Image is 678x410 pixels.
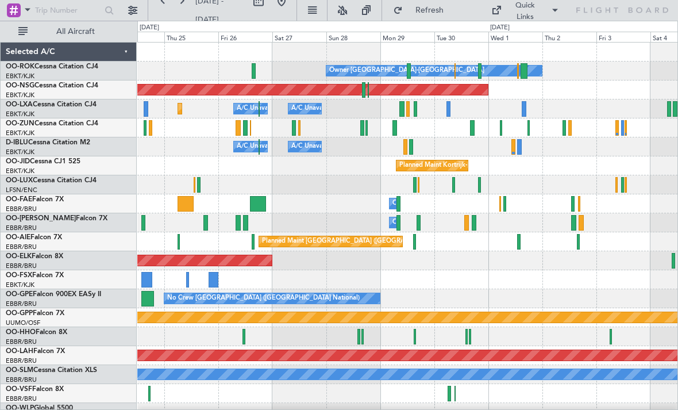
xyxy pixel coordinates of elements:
[326,32,380,42] div: Sun 28
[6,120,98,127] a: OO-ZUNCessna Citation CJ4
[6,272,32,279] span: OO-FSX
[392,214,471,231] div: Owner Melsbroek Air Base
[6,139,28,146] span: D-IBLU
[6,110,34,118] a: EBKT/KJK
[6,224,37,232] a: EBBR/BRU
[6,158,30,165] span: OO-JID
[6,91,34,99] a: EBKT/KJK
[6,177,33,184] span: OO-LUX
[6,291,101,298] a: OO-GPEFalcon 900EX EASy II
[405,6,453,14] span: Refresh
[388,1,457,20] button: Refresh
[13,22,125,41] button: All Aircraft
[237,138,450,155] div: A/C Unavailable [GEOGRAPHIC_DATA] ([GEOGRAPHIC_DATA] National)
[488,32,542,42] div: Wed 1
[6,243,37,251] a: EBBR/BRU
[6,158,80,165] a: OO-JIDCessna CJ1 525
[6,82,98,89] a: OO-NSGCessna Citation CJ4
[291,100,339,117] div: A/C Unavailable
[237,100,450,117] div: A/C Unavailable [GEOGRAPHIC_DATA] ([GEOGRAPHIC_DATA] National)
[6,72,34,81] a: EBKT/KJK
[6,120,34,127] span: OO-ZUN
[6,101,33,108] span: OO-LXA
[6,196,64,203] a: OO-FAEFalcon 7X
[6,319,40,327] a: UUMO/OSF
[6,310,33,317] span: OO-GPP
[6,291,33,298] span: OO-GPE
[272,32,326,42] div: Sat 27
[6,386,32,393] span: OO-VSF
[6,148,34,156] a: EBKT/KJK
[6,101,97,108] a: OO-LXACessna Citation CJ4
[6,234,62,241] a: OO-AIEFalcon 7X
[329,62,484,79] div: Owner [GEOGRAPHIC_DATA]-[GEOGRAPHIC_DATA]
[6,196,32,203] span: OO-FAE
[6,205,37,213] a: EBBR/BRU
[6,357,37,365] a: EBBR/BRU
[6,177,97,184] a: OO-LUXCessna Citation CJ4
[490,23,510,33] div: [DATE]
[434,32,488,42] div: Tue 30
[6,394,37,403] a: EBBR/BRU
[6,300,37,308] a: EBBR/BRU
[6,272,64,279] a: OO-FSXFalcon 7X
[6,63,34,70] span: OO-ROK
[6,63,98,70] a: OO-ROKCessna Citation CJ4
[6,139,90,146] a: D-IBLUCessna Citation M2
[164,32,218,42] div: Thu 25
[6,234,30,241] span: OO-AIE
[6,167,34,175] a: EBKT/KJK
[6,82,34,89] span: OO-NSG
[380,32,434,42] div: Mon 29
[6,215,76,222] span: OO-[PERSON_NAME]
[6,338,37,346] a: EBBR/BRU
[35,2,101,19] input: Trip Number
[262,233,443,250] div: Planned Maint [GEOGRAPHIC_DATA] ([GEOGRAPHIC_DATA])
[6,310,64,317] a: OO-GPPFalcon 7X
[6,348,65,355] a: OO-LAHFalcon 7X
[6,253,63,260] a: OO-ELKFalcon 8X
[30,28,121,36] span: All Aircraft
[6,129,34,137] a: EBKT/KJK
[6,375,37,384] a: EBBR/BRU
[6,367,97,374] a: OO-SLMCessna Citation XLS
[6,215,107,222] a: OO-[PERSON_NAME]Falcon 7X
[6,281,34,289] a: EBKT/KJK
[486,1,565,20] button: Quick Links
[542,32,596,42] div: Thu 2
[167,290,360,307] div: No Crew [GEOGRAPHIC_DATA] ([GEOGRAPHIC_DATA] National)
[6,329,67,336] a: OO-HHOFalcon 8X
[6,329,36,336] span: OO-HHO
[6,367,33,374] span: OO-SLM
[291,138,475,155] div: A/C Unavailable [GEOGRAPHIC_DATA]-[GEOGRAPHIC_DATA]
[181,100,315,117] div: Planned Maint Kortrijk-[GEOGRAPHIC_DATA]
[392,195,471,212] div: Owner Melsbroek Air Base
[399,157,533,174] div: Planned Maint Kortrijk-[GEOGRAPHIC_DATA]
[218,32,272,42] div: Fri 26
[6,386,64,393] a: OO-VSFFalcon 8X
[6,348,33,355] span: OO-LAH
[140,23,159,33] div: [DATE]
[6,186,37,194] a: LFSN/ENC
[6,262,37,270] a: EBBR/BRU
[596,32,650,42] div: Fri 3
[6,253,32,260] span: OO-ELK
